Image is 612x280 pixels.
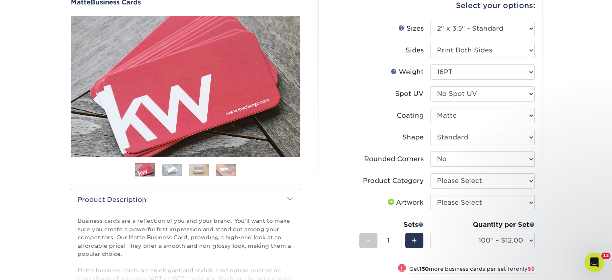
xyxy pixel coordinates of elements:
[391,67,424,77] div: Weight
[419,266,429,272] strong: 150
[409,266,535,274] small: Get more business cards per set for
[367,234,370,247] span: -
[401,264,403,273] span: !
[359,220,424,230] div: Sets
[516,266,535,272] span: only
[395,89,424,99] div: Spot UV
[585,253,604,272] iframe: Intercom live chat
[71,189,300,210] h2: Product Description
[162,164,182,176] img: Business Cards 02
[402,133,424,142] div: Shape
[363,176,424,186] div: Product Category
[528,266,535,272] span: $9
[364,154,424,164] div: Rounded Corners
[216,164,236,176] img: Business Cards 04
[398,24,424,33] div: Sizes
[135,160,155,180] img: Business Cards 01
[601,253,610,259] span: 13
[189,164,209,176] img: Business Cards 03
[430,220,535,230] div: Quantity per Set
[386,198,424,207] div: Artwork
[412,234,417,247] span: +
[397,111,424,120] div: Coating
[406,46,424,55] div: Sides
